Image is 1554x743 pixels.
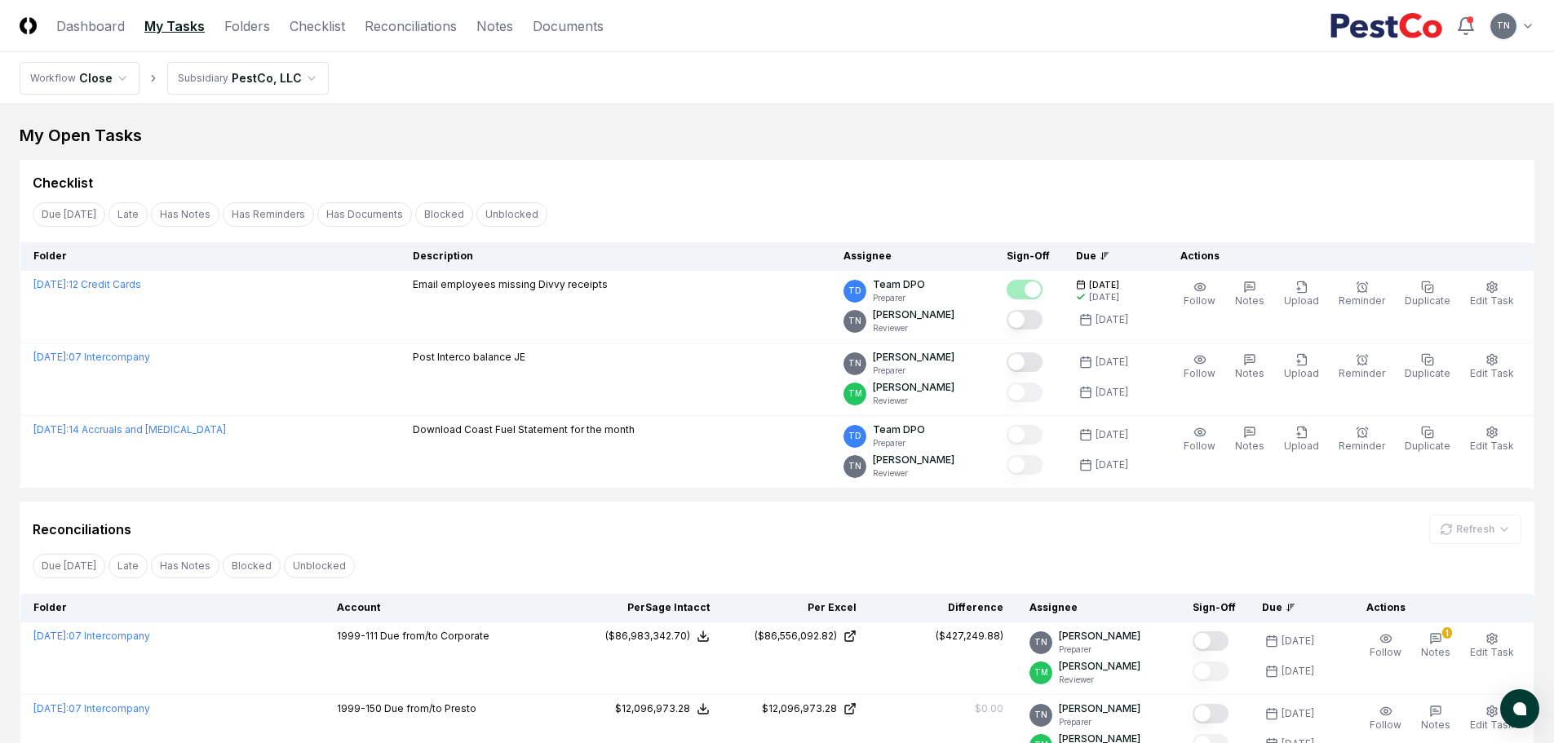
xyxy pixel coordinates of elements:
span: Follow [1184,294,1215,307]
button: Edit Task [1467,629,1517,663]
span: 1999-111 [337,630,378,642]
div: ($427,249.88) [936,629,1003,643]
p: Reviewer [1059,674,1140,686]
button: Follow [1366,701,1405,736]
button: Notes [1418,701,1454,736]
a: Dashboard [56,16,125,36]
p: [PERSON_NAME] [873,380,954,395]
button: $12,096,973.28 [615,701,710,716]
button: Follow [1366,629,1405,663]
div: Subsidiary [178,71,228,86]
span: TN [1034,709,1047,721]
a: [DATE]:12 Credit Cards [33,278,141,290]
p: [PERSON_NAME] [1059,659,1140,674]
span: Reminder [1339,294,1385,307]
button: Blocked [223,554,281,578]
div: [DATE] [1089,291,1119,303]
span: TD [848,430,861,442]
button: Edit Task [1467,422,1517,457]
button: Has Notes [151,202,219,227]
span: Duplicate [1405,294,1450,307]
button: Duplicate [1401,277,1454,312]
p: [PERSON_NAME] [1059,629,1140,643]
div: [DATE] [1096,427,1128,442]
div: [DATE] [1096,458,1128,472]
button: Upload [1281,422,1322,457]
span: Reminder [1339,440,1385,452]
span: Follow [1184,440,1215,452]
img: PestCo logo [1330,13,1443,39]
span: TN [1034,636,1047,648]
span: [DATE] : [33,423,69,436]
button: Edit Task [1467,701,1517,736]
a: ($86,556,092.82) [736,629,857,643]
div: Reconciliations [33,520,131,539]
button: Follow [1180,350,1219,384]
p: Post Interco balance JE [413,350,525,365]
button: Due Today [33,554,105,578]
span: Edit Task [1470,367,1514,379]
span: Due from/to Presto [384,702,476,714]
button: Edit Task [1467,277,1517,312]
button: ($86,983,342.70) [605,629,710,643]
p: Preparer [1059,643,1140,656]
button: atlas-launcher [1500,689,1539,728]
button: Edit Task [1467,350,1517,384]
p: [PERSON_NAME] [873,350,954,365]
button: Notes [1232,422,1268,457]
span: TD [848,285,861,297]
span: Follow [1184,367,1215,379]
button: Has Reminders [223,202,314,227]
div: Actions [1353,600,1521,615]
nav: breadcrumb [20,62,329,95]
button: Follow [1180,277,1219,312]
th: Assignee [830,242,994,271]
button: Duplicate [1401,422,1454,457]
p: Team DPO [873,422,925,437]
button: Mark complete [1007,425,1043,444]
div: [DATE] [1282,634,1314,648]
button: Has Documents [317,202,412,227]
a: [DATE]:14 Accruals and [MEDICAL_DATA] [33,423,226,436]
button: Notes [1232,350,1268,384]
span: Edit Task [1470,440,1514,452]
span: Upload [1284,440,1319,452]
div: Account [337,600,563,615]
span: Follow [1370,719,1401,731]
th: Per Sage Intacct [576,594,723,622]
button: Upload [1281,277,1322,312]
button: 1Notes [1418,629,1454,663]
p: Preparer [1059,716,1140,728]
a: [DATE]:07 Intercompany [33,630,150,642]
span: Due from/to Corporate [380,630,489,642]
span: Reminder [1339,367,1385,379]
button: Notes [1232,277,1268,312]
button: Mark complete [1007,383,1043,402]
button: Duplicate [1401,350,1454,384]
a: [DATE]:07 Intercompany [33,351,150,363]
span: TN [1497,20,1510,32]
a: My Tasks [144,16,205,36]
span: Notes [1235,294,1264,307]
span: [DATE] : [33,630,69,642]
a: Folders [224,16,270,36]
span: Notes [1421,646,1450,658]
div: [DATE] [1096,355,1128,369]
p: Reviewer [873,467,954,480]
button: Mark complete [1193,704,1229,723]
p: Preparer [873,365,954,377]
button: Has Notes [151,554,219,578]
span: [DATE] : [33,702,69,714]
img: Logo [20,17,37,34]
span: [DATE] : [33,278,69,290]
span: Edit Task [1470,294,1514,307]
span: TN [848,357,861,369]
div: $0.00 [975,701,1003,716]
button: Reminder [1335,350,1388,384]
button: Mark complete [1193,631,1229,651]
button: TN [1489,11,1518,41]
span: TM [1034,666,1048,679]
div: Workflow [30,71,76,86]
a: $12,096,973.28 [736,701,857,716]
button: Blocked [415,202,473,227]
